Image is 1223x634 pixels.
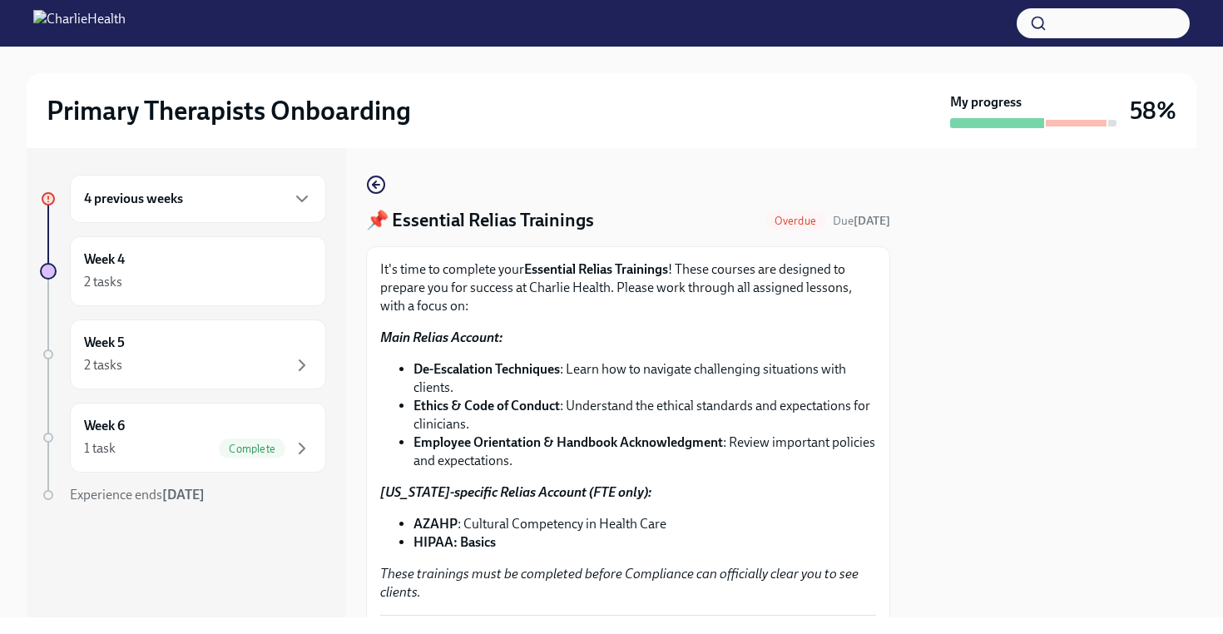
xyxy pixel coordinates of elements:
strong: Main Relias Account: [380,329,503,345]
strong: [DATE] [854,214,890,228]
p: It's time to complete your ! These courses are designed to prepare you for success at Charlie Hea... [380,260,876,315]
strong: [US_STATE]-specific Relias Account (FTE only): [380,484,651,500]
div: 2 tasks [84,273,122,291]
strong: Employee Orientation & Handbook Acknowledgment [413,434,723,450]
h6: 4 previous weeks [84,190,183,208]
div: 2 tasks [84,356,122,374]
a: Week 42 tasks [40,236,326,306]
h6: Week 6 [84,417,125,435]
span: Due [833,214,890,228]
strong: [DATE] [162,487,205,503]
h3: 58% [1130,96,1176,126]
li: : Review important policies and expectations. [413,433,876,470]
strong: De-Escalation Techniques [413,361,560,377]
span: Complete [219,443,285,455]
h6: Week 4 [84,250,125,269]
a: Week 61 taskComplete [40,403,326,473]
span: Experience ends [70,487,205,503]
em: These trainings must be completed before Compliance can officially clear you to see clients. [380,566,859,600]
h2: Primary Therapists Onboarding [47,94,411,127]
strong: Essential Relias Trainings [524,261,668,277]
li: : Learn how to navigate challenging situations with clients. [413,360,876,397]
h4: 📌 Essential Relias Trainings [366,208,594,233]
strong: My progress [950,93,1022,111]
strong: HIPAA: Basics [413,534,496,550]
div: 4 previous weeks [70,175,326,223]
strong: AZAHP [413,516,458,532]
div: 1 task [84,439,116,458]
span: Overdue [765,215,826,227]
li: : Cultural Competency in Health Care [413,515,876,533]
strong: Ethics & Code of Conduct [413,398,560,414]
span: August 25th, 2025 10:00 [833,213,890,229]
li: : Understand the ethical standards and expectations for clinicians. [413,397,876,433]
img: CharlieHealth [33,10,126,37]
a: Week 52 tasks [40,319,326,389]
h6: Week 5 [84,334,125,352]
